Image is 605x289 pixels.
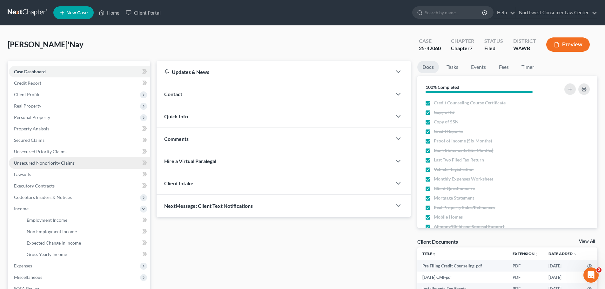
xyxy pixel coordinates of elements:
span: Proof of Income (Six Months) [434,138,492,144]
span: Real Property Sales/Refinances [434,204,495,211]
span: 2 [596,267,602,273]
a: View All [579,239,595,244]
span: Last Two Filed Tax Return [434,157,484,163]
strong: 100% Completed [426,84,459,90]
a: Home [96,7,123,18]
i: unfold_more [534,252,538,256]
span: Bank Statements (Six Months) [434,147,493,154]
span: Mobile Homes [434,214,463,220]
span: Contact [164,91,182,97]
div: WAWB [513,45,536,52]
a: Titleunfold_more [422,251,436,256]
span: Miscellaneous [14,274,42,280]
td: [DATE] [543,272,582,283]
a: Client Portal [123,7,164,18]
span: Credit Counseling Course Certificate [434,100,506,106]
span: Monthly Expenses Worksheet [434,176,493,182]
a: Unsecured Nonpriority Claims [9,157,150,169]
span: 7 [470,45,473,51]
span: Unsecured Priority Claims [14,149,66,154]
span: Non Employment Income [27,229,77,234]
span: Expenses [14,263,32,268]
a: Fees [494,61,514,73]
span: Credit Reports [434,128,463,135]
a: Case Dashboard [9,66,150,77]
td: PDF [508,272,543,283]
span: [PERSON_NAME]'Nay [8,40,84,49]
span: Hire a Virtual Paralegal [164,158,216,164]
span: Executory Contracts [14,183,55,188]
a: Executory Contracts [9,180,150,192]
span: New Case [66,10,88,15]
span: Client Questionnaire [434,185,475,192]
input: Search by name... [425,7,483,18]
iframe: Intercom live chat [583,267,599,283]
div: 25-42060 [419,45,441,52]
a: Expected Change in Income [22,237,150,249]
div: Updates & News [164,69,384,75]
span: Employment Income [27,217,67,223]
span: Income [14,206,29,211]
a: Help [494,7,515,18]
div: Filed [484,45,503,52]
span: Vehicle Registration [434,166,474,173]
td: PDF [508,260,543,272]
div: Client Documents [417,238,458,245]
span: Lawsuits [14,172,31,177]
span: Case Dashboard [14,69,46,74]
a: Docs [417,61,439,73]
a: Lawsuits [9,169,150,180]
span: Gross Yearly Income [27,252,67,257]
span: Expected Change in Income [27,240,81,246]
td: [DATE] CMI-pdf [417,272,508,283]
td: Pre Filing Credit Counseling-pdf [417,260,508,272]
a: Timer [516,61,539,73]
span: Quick Info [164,113,188,119]
span: Property Analysis [14,126,49,131]
span: Mortgage Statement [434,195,474,201]
a: Credit Report [9,77,150,89]
span: Client Profile [14,92,40,97]
span: Copy of ID [434,109,454,115]
a: Date Added expand_more [548,251,577,256]
span: Copy of SSN [434,119,459,125]
a: Employment Income [22,214,150,226]
a: Tasks [441,61,463,73]
div: Chapter [451,45,474,52]
span: Codebtors Insiders & Notices [14,194,72,200]
span: Secured Claims [14,137,44,143]
a: Property Analysis [9,123,150,135]
span: Comments [164,136,189,142]
button: Preview [546,37,590,52]
div: Case [419,37,441,45]
a: Northwest Consumer Law Center [516,7,597,18]
span: NextMessage: Client Text Notifications [164,203,253,209]
a: Non Employment Income [22,226,150,237]
i: expand_more [573,252,577,256]
a: Gross Yearly Income [22,249,150,260]
span: Credit Report [14,80,41,86]
td: [DATE] [543,260,582,272]
a: Extensionunfold_more [513,251,538,256]
a: Unsecured Priority Claims [9,146,150,157]
span: Real Property [14,103,41,108]
span: Alimony/Child and Spousal Support [434,223,504,230]
i: unfold_more [432,252,436,256]
a: Secured Claims [9,135,150,146]
a: Events [466,61,491,73]
span: Personal Property [14,115,50,120]
span: Client Intake [164,180,193,186]
div: District [513,37,536,45]
div: Status [484,37,503,45]
span: Unsecured Nonpriority Claims [14,160,75,166]
div: Chapter [451,37,474,45]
